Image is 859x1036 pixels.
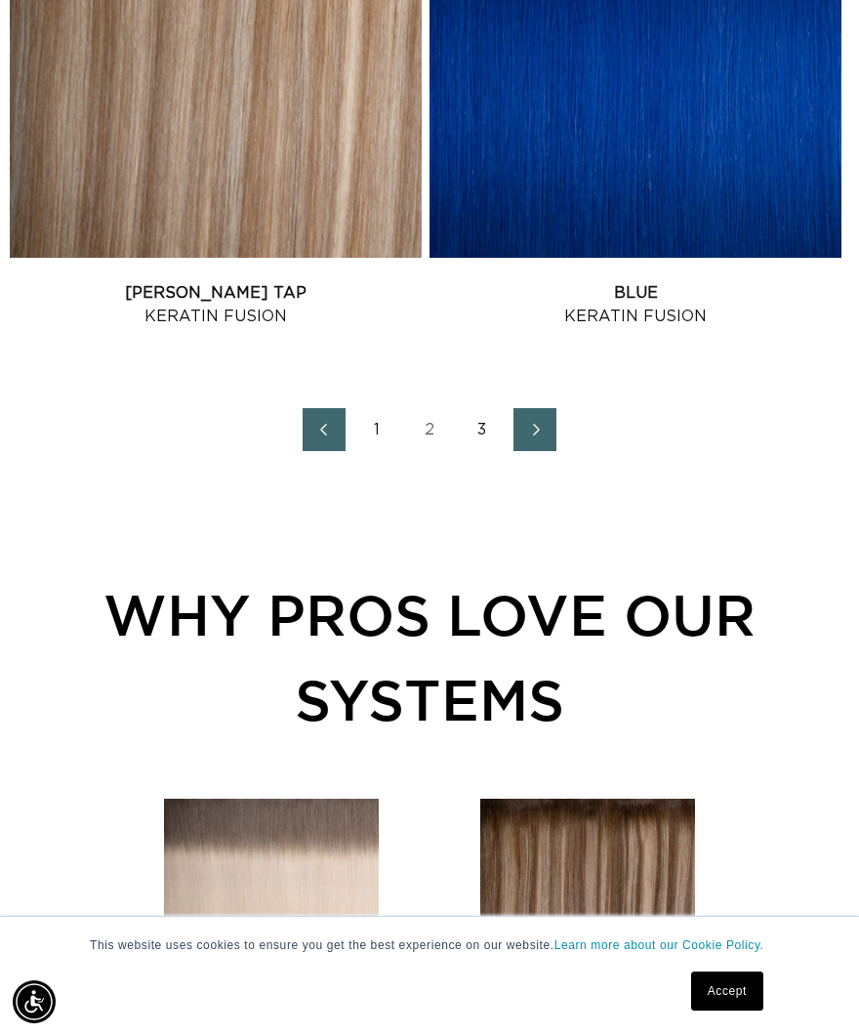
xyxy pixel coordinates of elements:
[513,408,556,451] a: Next page
[554,938,764,952] a: Learn more about our Cookie Policy.
[10,408,849,451] nav: Pagination
[70,572,789,742] div: WHY PROS LOVE OUR SYSTEMS
[10,281,422,328] a: [PERSON_NAME] Tap Keratin Fusion
[13,980,56,1023] div: Accessibility Menu
[355,408,398,451] a: Page 1
[408,408,451,451] a: Page 2
[429,281,841,328] a: Blue Keratin Fusion
[461,408,504,451] a: Page 3
[691,972,763,1011] a: Accept
[90,936,769,954] p: This website uses cookies to ensure you get the best experience on our website.
[164,799,379,1014] img: 8AB/60A Rooted - Machine Weft
[303,408,346,451] a: Previous page
[761,942,859,1036] iframe: Chat Widget
[480,799,695,1014] img: Como Root Tap - Machine Weft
